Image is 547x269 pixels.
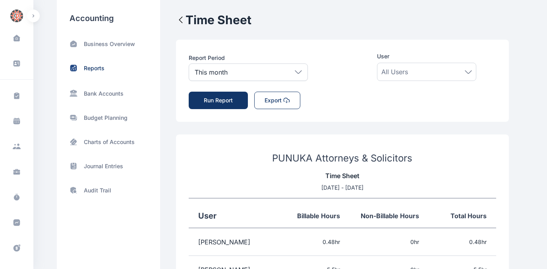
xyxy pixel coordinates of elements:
[84,90,124,98] p: Bank Accounts
[186,13,251,27] h2: Time Sheet
[70,138,77,146] img: card-pos.ab3033c8.svg
[70,113,77,122] img: moneys.97c8a2cc.svg
[70,113,147,122] a: Budget Planning
[70,88,147,98] a: Bank Accounts
[70,162,147,170] a: Journal Entries
[189,152,496,165] h3: PUNUKA Attorneys & Solicitors
[70,186,147,194] a: Audit Trail
[350,198,429,228] th: Non-Billable Hours
[70,138,147,146] a: Charts of Accounts
[189,184,496,192] p: [DATE] - [DATE]
[286,228,350,256] td: 0.48 hr
[70,89,77,97] img: SideBarBankIcon.97256624.svg
[189,92,248,109] button: Run Report
[189,54,308,62] p: Report Period
[70,186,77,194] img: shield-search.e37bf0af.svg
[84,138,135,146] p: Charts of Accounts
[189,228,286,256] td: [PERSON_NAME]
[84,40,135,48] p: Business Overview
[350,228,429,256] td: 0 hr
[189,198,286,228] th: User
[70,64,77,72] img: status-up.570d3177.svg
[70,64,147,72] a: Reports
[70,40,147,48] a: Business Overview
[70,40,77,48] img: home-trend-up.185bc2c3.svg
[429,198,496,228] th: Total Hours
[286,198,350,228] th: Billable Hours
[381,67,408,77] span: All Users
[70,13,147,24] h3: Accounting
[84,186,111,194] p: Audit Trail
[70,162,77,170] img: archive-book.469f2b76.svg
[429,228,496,256] td: 0.48 hr
[84,64,104,72] p: Reports
[176,15,186,25] img: LeftArrow.3c408d31.svg
[254,92,300,109] button: Export
[84,162,123,170] p: Journal Entries
[189,171,496,181] p: Time Sheet
[195,69,228,75] p: This month
[84,114,128,122] p: Budget Planning
[377,52,389,60] span: User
